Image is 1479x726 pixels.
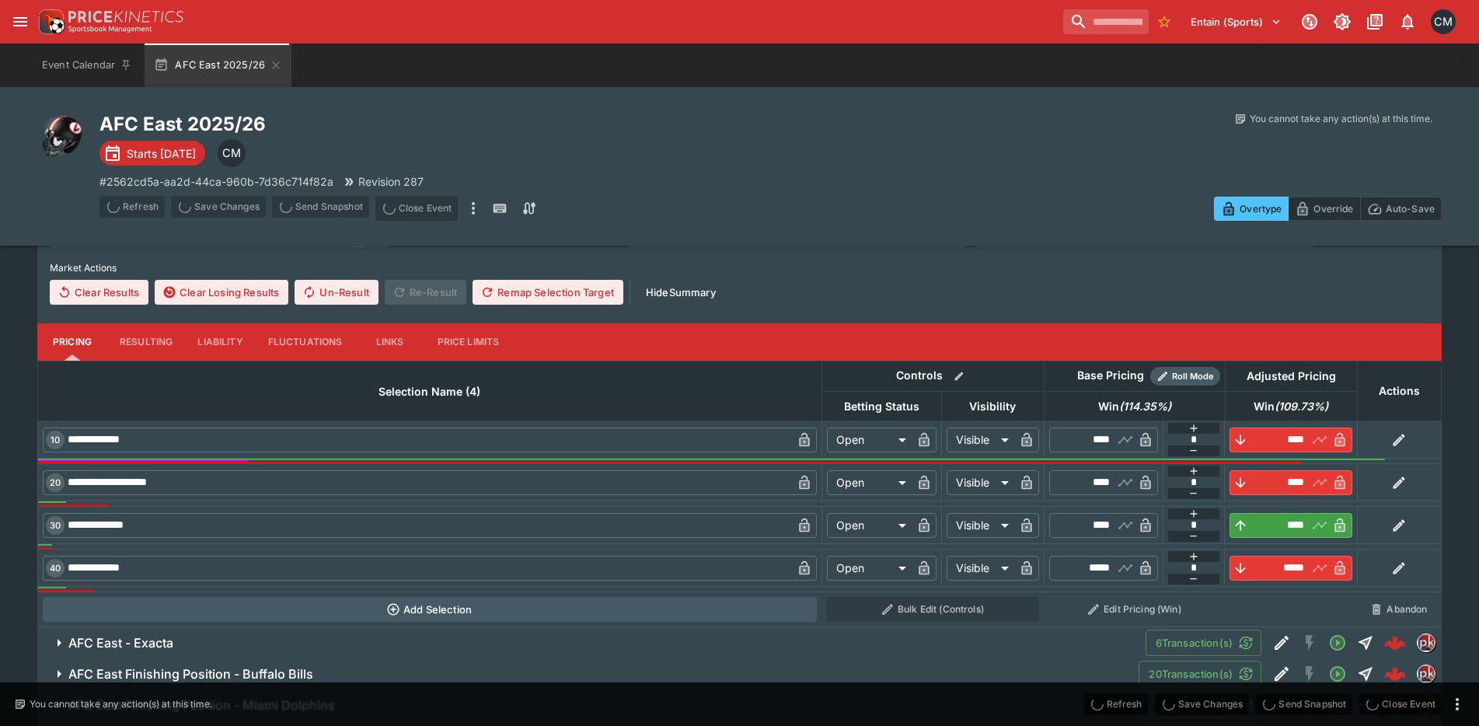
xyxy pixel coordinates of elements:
[1071,366,1150,386] div: Base Pricing
[1380,627,1411,658] a: bb9d7db6-50c0-4088-9f47-dceca444541f
[1225,361,1357,391] th: Adjusted Pricing
[1324,629,1352,657] button: Open
[1296,660,1324,688] button: SGM Disabled
[1150,367,1220,386] div: Show/hide Price Roll mode configuration.
[949,366,969,386] button: Bulk edit
[127,145,196,162] p: Starts [DATE]
[68,26,152,33] img: Sportsbook Management
[361,382,497,401] span: Selection Name (4)
[1417,665,1435,683] div: pricekinetics
[947,428,1014,452] div: Visible
[1240,201,1282,217] p: Overtype
[218,139,246,167] div: Cameron Matheson
[464,196,483,221] button: more
[37,112,87,162] img: american_football.png
[1384,663,1406,685] img: logo-cerberus--red.svg
[68,11,183,23] img: PriceKinetics
[1268,660,1296,688] button: Edit Detail
[1296,629,1324,657] button: SGM Disabled
[355,323,425,361] button: Links
[1360,197,1442,221] button: Auto-Save
[952,397,1033,416] span: Visibility
[947,513,1014,538] div: Visible
[827,397,937,416] span: Betting Status
[1384,632,1406,654] div: bb9d7db6-50c0-4088-9f47-dceca444541f
[145,44,291,87] button: AFC East 2025/26
[947,556,1014,581] div: Visible
[155,280,288,305] button: Clear Losing Results
[99,173,333,190] p: Copy To Clipboard
[425,323,512,361] button: Price Limits
[47,520,64,531] span: 30
[37,658,1139,689] button: AFC East Finishing Position - Buffalo Bills
[1448,695,1467,714] button: more
[47,563,64,574] span: 40
[1268,629,1296,657] button: Edit Detail
[1146,630,1261,656] button: 6Transaction(s)
[30,697,212,711] p: You cannot take any action(s) at this time.
[358,173,424,190] p: Revision 287
[47,477,64,488] span: 20
[1152,9,1177,34] button: No Bookmarks
[107,323,185,361] button: Resulting
[1362,597,1436,622] button: Abandon
[827,428,912,452] div: Open
[1214,197,1289,221] button: Overtype
[295,280,378,305] button: Un-Result
[1181,9,1291,34] button: Select Tenant
[99,112,771,136] h2: Copy To Clipboard
[43,597,818,622] button: Add Selection
[68,635,173,651] h6: AFC East - Exacta
[68,666,313,682] h6: AFC East Finishing Position - Buffalo Bills
[947,470,1014,495] div: Visible
[1352,660,1380,688] button: Straight
[1431,9,1456,34] div: Cameron Matheson
[1048,597,1220,622] button: Edit Pricing (Win)
[637,280,725,305] button: HideSummary
[1357,361,1441,421] th: Actions
[1063,9,1149,34] input: search
[1237,397,1345,416] span: Win(109.73%)
[1166,370,1220,383] span: Roll Mode
[1386,201,1435,217] p: Auto-Save
[256,323,355,361] button: Fluctuations
[1250,112,1432,126] p: You cannot take any action(s) at this time.
[1426,5,1460,39] button: Cameron Matheson
[821,361,1044,391] th: Controls
[826,597,1039,622] button: Bulk Edit (Controls)
[50,257,1429,280] label: Market Actions
[1380,658,1411,689] a: 8e12512e-0735-45da-a98f-f4cb8d37a456
[1384,632,1406,654] img: logo-cerberus--red.svg
[1139,661,1261,687] button: 20Transaction(s)
[37,627,1146,658] button: AFC East - Exacta
[34,6,65,37] img: PriceKinetics Logo
[1352,629,1380,657] button: Straight
[1418,634,1435,651] img: pricekinetics
[1384,663,1406,685] div: 8e12512e-0735-45da-a98f-f4cb8d37a456
[1361,8,1389,36] button: Documentation
[827,556,912,581] div: Open
[1081,397,1188,416] span: Win(114.35%)
[827,513,912,538] div: Open
[385,280,466,305] span: Re-Result
[37,323,107,361] button: Pricing
[1324,660,1352,688] button: Open
[473,280,623,305] button: Remap Selection Target
[1214,197,1442,221] div: Start From
[827,470,912,495] div: Open
[1288,197,1360,221] button: Override
[47,435,63,445] span: 10
[1328,665,1347,683] svg: Open
[1313,201,1353,217] p: Override
[1328,8,1356,36] button: Toggle light/dark mode
[50,280,148,305] button: Clear Results
[1394,8,1421,36] button: Notifications
[1418,665,1435,682] img: pricekinetics
[6,8,34,36] button: open drawer
[1296,8,1324,36] button: Connected to PK
[33,44,141,87] button: Event Calendar
[1275,397,1328,416] em: ( 109.73 %)
[1328,634,1347,652] svg: Open
[185,323,255,361] button: Liability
